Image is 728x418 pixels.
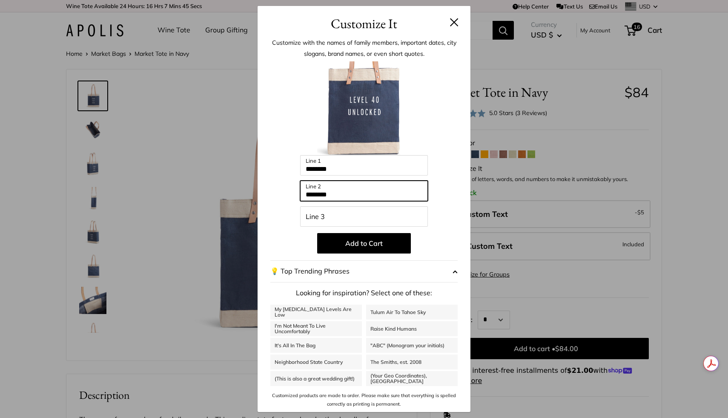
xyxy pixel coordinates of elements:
button: 💡 Top Trending Phrases [270,260,458,283]
p: Customize with the names of family members, important dates, city slogans, brand names, or even s... [270,37,458,59]
a: It's All In The Bag [270,338,362,353]
p: Looking for inspiration? Select one of these: [270,287,458,300]
a: (This is also a great wedding gift!) [270,371,362,386]
a: "ABC" (Monogram your initials) [366,338,458,353]
a: I'm Not Meant To Live Uncomfortably [270,321,362,336]
a: Raise Kind Humans [366,321,458,336]
a: The Smiths, est. 2008 [366,355,458,369]
a: (Your Geo Coordinates), [GEOGRAPHIC_DATA] [366,371,458,386]
img: customizer-prod [317,61,411,155]
p: Customized products are made to order. Please make sure that everything is spelled correctly as p... [270,391,458,409]
a: Neighborhood State Country [270,355,362,369]
a: My [MEDICAL_DATA] Levels Are Low [270,305,362,320]
a: Tulum Air To Tahoe Sky [366,305,458,320]
button: Add to Cart [317,233,411,254]
h3: Customize It [270,14,458,34]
